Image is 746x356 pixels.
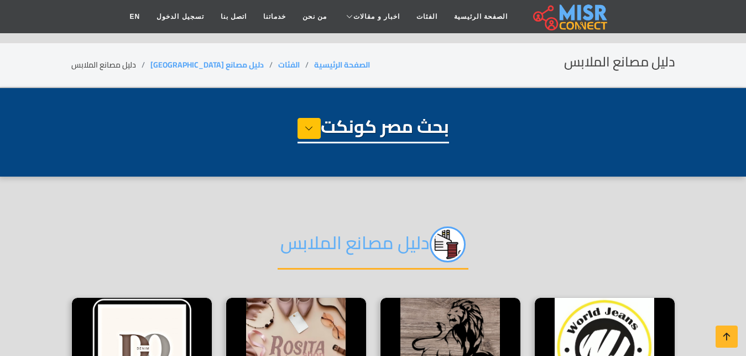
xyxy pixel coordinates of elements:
[408,6,446,27] a: الفئات
[298,116,449,143] h1: بحث مصر كونكت
[212,6,255,27] a: اتصل بنا
[335,6,408,27] a: اخبار و مقالات
[314,58,370,72] a: الصفحة الرئيسية
[255,6,294,27] a: خدماتنا
[533,3,607,30] img: main.misr_connect
[446,6,516,27] a: الصفحة الرئيسية
[278,58,300,72] a: الفئات
[122,6,149,27] a: EN
[71,59,150,71] li: دليل مصانع الملابس
[148,6,212,27] a: تسجيل الدخول
[353,12,400,22] span: اخبار و مقالات
[150,58,264,72] a: دليل مصانع [GEOGRAPHIC_DATA]
[278,226,468,270] h2: دليل مصانع الملابس
[564,54,675,70] h2: دليل مصانع الملابس
[430,226,466,262] img: jc8qEEzyi89FPzAOrPPq.png
[294,6,335,27] a: من نحن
